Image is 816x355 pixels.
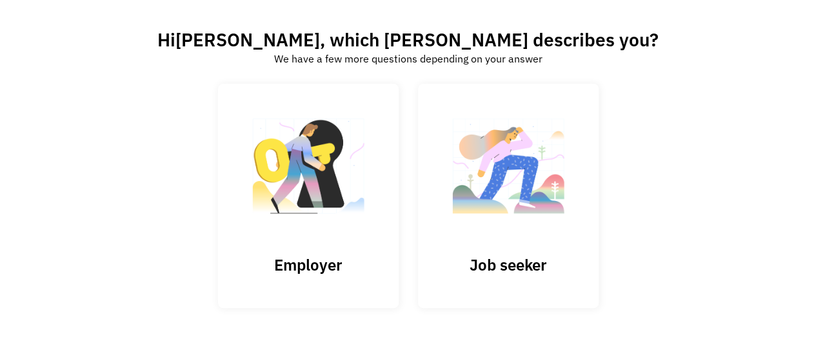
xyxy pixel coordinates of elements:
[418,84,599,307] a: Job seeker
[444,255,573,274] h3: Job seeker
[218,84,399,308] input: Submit
[175,28,320,52] span: [PERSON_NAME]
[274,51,542,66] div: We have a few more questions depending on your answer
[157,28,659,51] h2: Hi , which [PERSON_NAME] describes you?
